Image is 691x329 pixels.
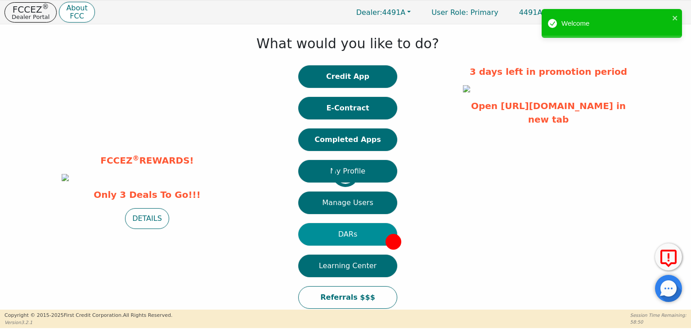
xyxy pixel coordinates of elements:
a: User Role: Primary [422,4,507,21]
sup: ® [42,3,49,11]
p: Version 3.2.1 [4,319,172,326]
span: All Rights Reserved. [123,312,172,318]
p: FCCEZ [12,5,49,14]
span: Dealer: [356,8,382,17]
span: 4491A [356,8,406,17]
button: close [672,13,678,23]
button: AboutFCC [59,2,94,23]
span: 4491A: [519,8,545,17]
button: Report Error to FCC [655,243,682,270]
p: FCC [66,13,87,20]
span: -[PERSON_NAME] -[PERSON_NAME] [519,8,672,17]
p: Copyright © 2015- 2025 First Credit Corporation. [4,312,172,320]
p: Dealer Portal [12,14,49,20]
button: Dealer:4491A [347,5,421,19]
p: About [66,5,87,12]
div: Welcome [561,18,669,29]
p: Primary [422,4,507,21]
p: 58:50 [630,319,687,325]
p: Session Time Remaining: [630,312,687,319]
button: 4491A:-[PERSON_NAME] -[PERSON_NAME] [510,5,687,19]
span: User Role : [431,8,468,17]
button: FCCEZ®Dealer Portal [4,2,57,23]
